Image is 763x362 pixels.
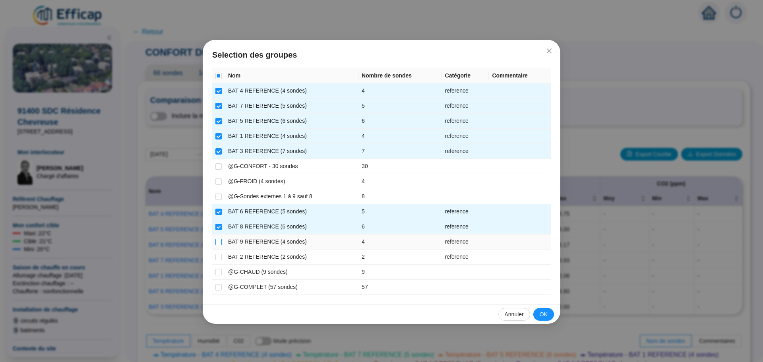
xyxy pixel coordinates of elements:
button: Annuler [498,308,530,321]
td: reference [442,114,489,129]
td: reference [442,234,489,250]
td: @G-Sondes externes 1 à 9 sauf 8 [225,189,358,204]
td: 4 [358,83,442,99]
td: 5 [358,204,442,219]
td: BAT 6 REFERENCE (5 sondes) [225,204,358,219]
span: close [546,48,552,54]
td: reference [442,204,489,219]
td: BAT 1 REFERENCE (4 sondes) [225,129,358,144]
th: Commentaire [489,68,551,83]
td: 9 [358,265,442,280]
td: 8 [358,189,442,204]
td: 6 [358,219,442,234]
td: 6 [358,114,442,129]
th: Nombre de sondes [358,68,442,83]
button: Close [543,45,556,57]
td: BAT 8 REFERENCE (6 sondes) [225,219,358,234]
td: reference [442,219,489,234]
td: reference [442,99,489,114]
span: OK [540,310,548,319]
td: BAT 5 REFERENCE (6 sondes) [225,114,358,129]
td: BAT 7 REFERENCE (5 sondes) [225,99,358,114]
th: Catégorie [442,68,489,83]
td: 4 [358,174,442,189]
td: reference [442,144,489,159]
td: @G-COMPLET (57 sondes) [225,280,358,295]
td: BAT 2 REFERENCE (2 sondes) [225,250,358,265]
td: 4 [358,234,442,250]
td: 5 [358,99,442,114]
th: Nom [225,68,358,83]
td: BAT 4 REFERENCE (4 sondes) [225,83,358,99]
td: BAT 9 REFERENCE (4 sondes) [225,234,358,250]
span: Fermer [543,48,556,54]
td: reference [442,83,489,99]
td: 30 [358,159,442,174]
td: 2 [358,250,442,265]
td: reference [442,129,489,144]
td: BAT 3 REFERENCE (7 sondes) [225,144,358,159]
td: @G-FROID (4 sondes) [225,174,358,189]
span: Annuler [505,310,524,319]
td: @G-CONFORT - 30 sondes [225,159,358,174]
td: @G-CHAUD (9 sondes) [225,265,358,280]
td: 57 [358,280,442,295]
td: 4 [358,129,442,144]
span: Selection des groupes [212,49,551,60]
td: reference [442,250,489,265]
td: 7 [358,144,442,159]
button: OK [533,308,554,321]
